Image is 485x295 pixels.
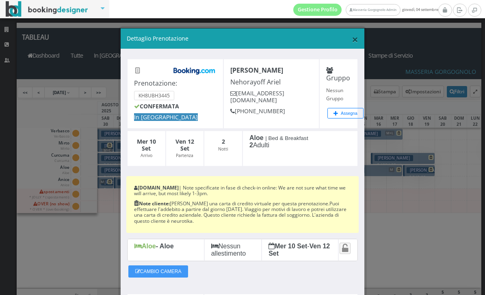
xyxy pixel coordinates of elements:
[128,265,188,277] button: CAMBIO CAMERA
[268,243,330,257] b: Ven 12 Set
[230,108,313,115] h5: [PHONE_NUMBER]
[230,66,283,75] b: [PERSON_NAME]
[230,78,313,86] h4: Nehorayoff Ariel
[326,67,351,82] h4: Gruppo
[262,239,338,261] div: -
[134,243,156,250] b: Aloe
[293,4,342,16] a: Gestione Profilo
[176,153,193,158] small: Partenza
[141,153,152,158] small: Arrivo
[134,184,179,191] b: [DOMAIN_NAME]
[134,185,351,197] h6: | Note specificate in fase di check-in online: We are not sure what time we will arrive, but most...
[346,4,400,16] a: Masseria Gorgognolo Admin
[156,243,174,250] b: - Aloe
[6,1,88,17] img: BookingDesigner.com
[352,34,358,45] button: Close
[265,135,308,141] small: | Bed & Breakfast
[230,90,313,104] h5: [EMAIL_ADDRESS][DOMAIN_NAME]
[134,201,351,224] h6: [PERSON_NAME] una carta di credito virtuale per questa prenotazione.Puoi effettuare l'addebito a ...
[134,200,170,207] b: Note cliente:
[340,243,351,254] a: Attiva il blocco spostamento
[134,102,179,110] b: CONFERMATA
[134,67,217,87] h4: Prenotazione:
[242,131,358,166] div: Adulti
[352,32,358,47] span: ×
[127,34,358,43] h5: Dettaglio Prenotazione
[175,138,194,152] b: Ven 12 Set
[249,142,253,149] b: 2
[204,239,262,261] div: Nessun allestimento
[326,87,343,101] small: Nessun Gruppo
[137,138,156,152] b: Mer 10 Set
[218,146,228,152] small: Notti
[172,67,217,75] img: Booking-com-logo.png
[293,4,438,16] span: giovedì, 04 settembre
[134,91,174,100] small: KH8UBH3445
[249,134,264,141] b: Aloe
[268,243,307,250] b: Mer 10 Set
[134,113,198,121] span: In [GEOGRAPHIC_DATA]
[222,138,225,145] b: 2
[327,108,364,118] button: Assegna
